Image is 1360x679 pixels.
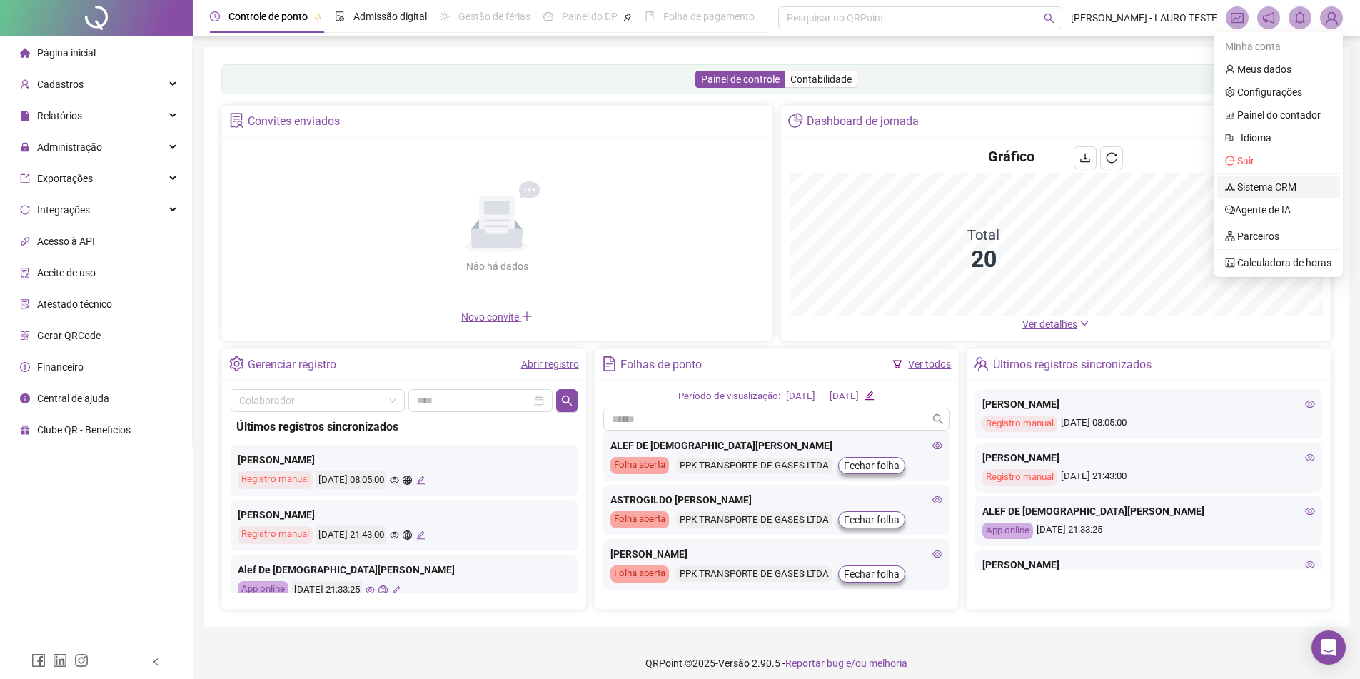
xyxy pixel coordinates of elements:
[316,471,386,489] div: [DATE] 08:05:00
[37,110,82,121] span: Relatórios
[20,205,30,215] span: sync
[248,109,340,134] div: Convites enviados
[1225,86,1302,98] a: setting Configurações
[37,361,84,373] span: Financeiro
[932,441,942,451] span: eye
[1305,560,1315,570] span: eye
[982,416,1315,432] div: [DATE] 08:05:00
[982,396,1315,412] div: [PERSON_NAME]
[37,298,112,310] span: Atestado técnico
[844,458,900,473] span: Fechar folha
[821,389,824,404] div: -
[238,471,313,489] div: Registro manual
[1311,630,1346,665] div: Open Intercom Messenger
[37,330,101,341] span: Gerar QRCode
[31,653,46,668] span: facebook
[353,11,427,22] span: Admissão digital
[785,658,907,669] span: Reportar bug e/ou melhoria
[390,530,399,540] span: eye
[844,566,900,582] span: Fechar folha
[37,204,90,216] span: Integrações
[562,11,618,22] span: Painel do DP
[1106,152,1117,164] span: reload
[1225,204,1291,216] a: commentAgente de IA
[37,141,102,153] span: Administração
[335,11,345,21] span: file-done
[543,11,553,21] span: dashboard
[20,393,30,403] span: info-circle
[238,526,313,544] div: Registro manual
[1079,152,1091,164] span: download
[20,425,30,435] span: gift
[403,530,412,540] span: global
[1225,109,1321,121] a: bar-chart Painel do contador
[392,585,401,595] span: edit
[982,557,1315,573] div: [PERSON_NAME]
[228,11,308,22] span: Controle de ponto
[645,11,655,21] span: book
[37,393,109,404] span: Central de ajuda
[151,657,161,667] span: left
[20,362,30,372] span: dollar
[238,507,570,523] div: [PERSON_NAME]
[210,11,220,21] span: clock-circle
[521,358,579,370] a: Abrir registro
[1262,11,1275,24] span: notification
[229,113,244,128] span: solution
[20,48,30,58] span: home
[37,424,131,436] span: Clube QR - Beneficios
[20,111,30,121] span: file
[74,653,89,668] span: instagram
[238,581,288,599] div: App online
[416,530,425,540] span: edit
[718,658,750,669] span: Versão
[20,331,30,341] span: qrcode
[610,457,669,474] div: Folha aberta
[440,11,450,21] span: sun
[20,142,30,152] span: lock
[844,512,900,528] span: Fechar folha
[1225,130,1235,146] span: flag
[1022,318,1089,330] a: Ver detalhes down
[610,492,943,508] div: ASTROGILDO [PERSON_NAME]
[37,267,96,278] span: Aceite de uso
[1305,506,1315,516] span: eye
[610,438,943,453] div: ALEF DE [DEMOGRAPHIC_DATA][PERSON_NAME]
[1231,11,1244,24] span: fund
[1321,7,1342,29] img: 38791
[37,79,84,90] span: Cadastros
[982,523,1315,539] div: [DATE] 21:33:25
[663,11,755,22] span: Folha de pagamento
[676,512,832,528] div: PPK TRANSPORTE DE GASES LTDA
[292,581,362,599] div: [DATE] 21:33:25
[20,79,30,89] span: user-add
[1225,64,1291,75] a: user Meus dados
[982,469,1315,486] div: [DATE] 21:43:00
[1241,130,1323,146] span: Idioma
[403,476,412,485] span: global
[248,353,336,377] div: Gerenciar registro
[53,653,67,668] span: linkedin
[610,511,669,528] div: Folha aberta
[790,74,852,85] span: Contabilidade
[431,258,563,274] div: Não há dados
[676,566,832,583] div: PPK TRANSPORTE DE GASES LTDA
[838,511,905,528] button: Fechar folha
[610,546,943,562] div: [PERSON_NAME]
[1225,156,1235,166] span: logout
[1079,318,1089,328] span: down
[1225,181,1296,193] a: deployment-unit Sistema CRM
[786,389,815,404] div: [DATE]
[788,113,803,128] span: pie-chart
[390,476,399,485] span: eye
[313,13,322,21] span: pushpin
[838,565,905,583] button: Fechar folha
[623,13,632,21] span: pushpin
[461,311,533,323] span: Novo convite
[378,585,388,595] span: global
[236,418,572,436] div: Últimos registros sincronizados
[602,356,617,371] span: file-text
[229,356,244,371] span: setting
[932,413,944,425] span: search
[610,565,669,583] div: Folha aberta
